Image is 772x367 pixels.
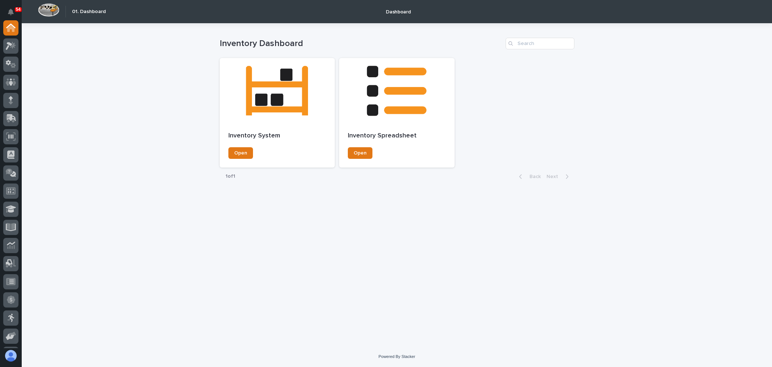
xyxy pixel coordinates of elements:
[348,147,372,159] a: Open
[72,9,106,15] h2: 01. Dashboard
[379,354,415,359] a: Powered By Stacker
[228,132,326,140] p: Inventory System
[3,4,18,20] button: Notifications
[354,150,367,156] span: Open
[228,147,253,159] a: Open
[513,173,544,180] button: Back
[525,174,541,179] span: Back
[220,38,503,49] h1: Inventory Dashboard
[9,9,18,20] div: Notifications54
[234,150,247,156] span: Open
[506,38,574,49] input: Search
[220,168,241,185] p: 1 of 1
[16,7,21,12] p: 54
[220,58,335,168] a: Inventory SystemOpen
[3,348,18,363] button: users-avatar
[38,3,59,17] img: Workspace Logo
[547,174,562,179] span: Next
[339,58,455,168] a: Inventory SpreadsheetOpen
[544,173,574,180] button: Next
[348,132,446,140] p: Inventory Spreadsheet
